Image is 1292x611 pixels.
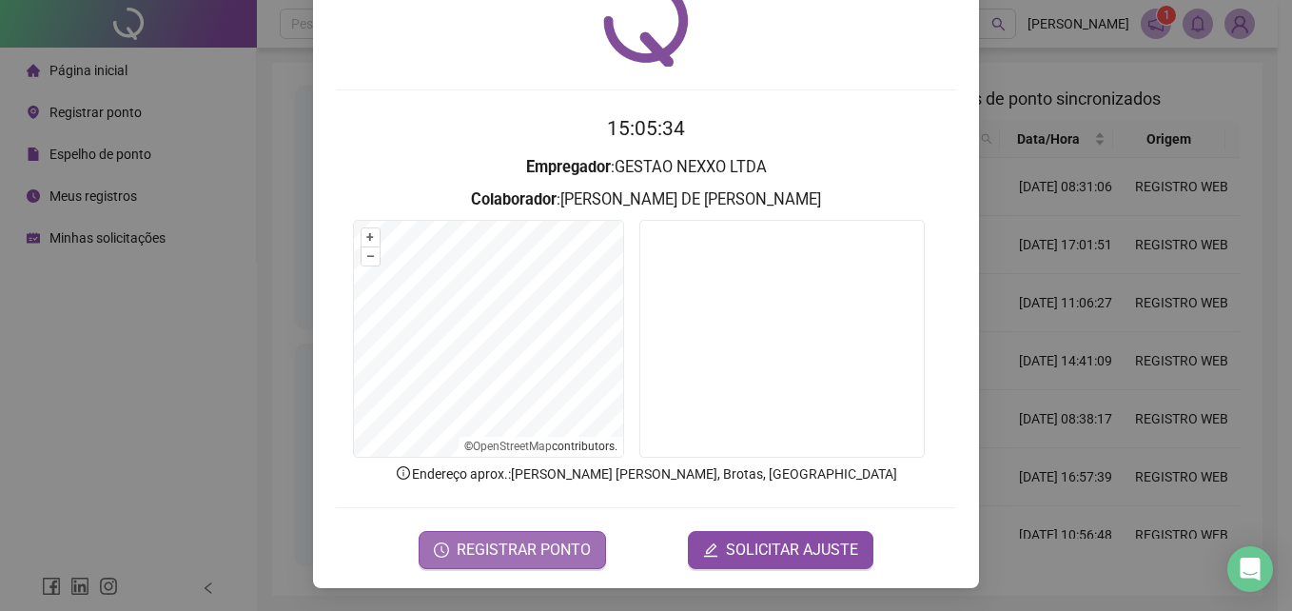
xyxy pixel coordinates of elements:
span: SOLICITAR AJUSTE [726,539,858,562]
strong: Empregador [526,158,611,176]
p: Endereço aprox. : [PERSON_NAME] [PERSON_NAME], Brotas, [GEOGRAPHIC_DATA] [336,463,956,484]
strong: Colaborador [471,190,557,208]
li: © contributors. [464,440,617,453]
span: clock-circle [434,542,449,558]
span: info-circle [395,464,412,482]
time: 15:05:34 [607,117,685,140]
span: edit [703,542,718,558]
button: – [362,247,380,266]
h3: : GESTAO NEXXO LTDA [336,155,956,180]
div: Open Intercom Messenger [1227,546,1273,592]
button: REGISTRAR PONTO [419,531,606,569]
span: REGISTRAR PONTO [457,539,591,562]
button: + [362,228,380,246]
a: OpenStreetMap [473,440,552,453]
button: editSOLICITAR AJUSTE [688,531,873,569]
h3: : [PERSON_NAME] DE [PERSON_NAME] [336,187,956,212]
